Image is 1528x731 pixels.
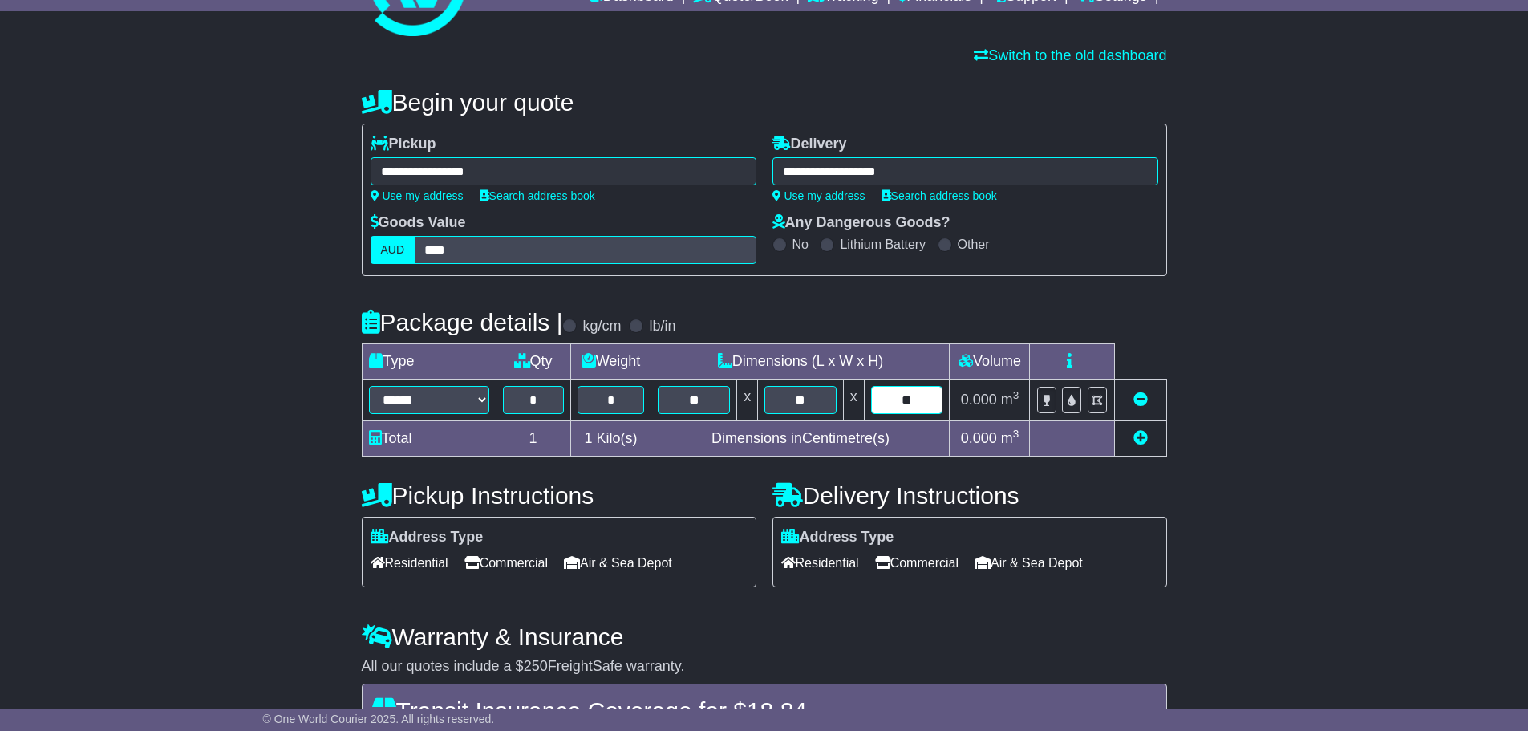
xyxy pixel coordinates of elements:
h4: Delivery Instructions [772,482,1167,509]
a: Search address book [480,189,595,202]
sup: 3 [1013,389,1019,401]
span: Commercial [464,550,548,575]
td: Kilo(s) [570,421,651,457]
label: kg/cm [582,318,621,335]
td: x [843,380,864,421]
label: lb/in [649,318,675,335]
label: Any Dangerous Goods? [772,214,950,232]
td: Weight [570,344,651,380]
label: Other [958,237,990,252]
a: Use my address [772,189,865,202]
span: Air & Sea Depot [975,550,1083,575]
td: Total [362,421,496,457]
label: Goods Value [371,214,466,232]
td: Qty [496,344,570,380]
a: Search address book [882,189,997,202]
div: All our quotes include a $ FreightSafe warranty. [362,658,1167,676]
sup: 3 [1013,428,1019,440]
label: Delivery [772,136,847,153]
label: AUD [371,236,415,264]
span: m [1001,392,1019,408]
label: Address Type [781,529,894,546]
td: x [737,380,758,421]
h4: Begin your quote [362,89,1167,116]
td: Dimensions (L x W x H) [651,344,950,380]
td: Volume [950,344,1030,380]
td: Type [362,344,496,380]
h4: Pickup Instructions [362,482,756,509]
a: Add new item [1133,430,1148,446]
td: 1 [496,421,570,457]
span: 18.84 [747,697,807,724]
span: Air & Sea Depot [564,550,672,575]
span: 0.000 [961,430,997,446]
span: Commercial [875,550,959,575]
span: © One World Courier 2025. All rights reserved. [263,713,495,725]
a: Use my address [371,189,464,202]
span: 1 [584,430,592,446]
span: 0.000 [961,392,997,408]
span: Residential [781,550,859,575]
span: m [1001,430,1019,446]
h4: Package details | [362,309,563,335]
td: Dimensions in Centimetre(s) [651,421,950,457]
h4: Transit Insurance Coverage for $ [372,697,1157,724]
label: Pickup [371,136,436,153]
a: Remove this item [1133,392,1148,408]
label: No [792,237,809,252]
span: 250 [524,658,548,674]
a: Switch to the old dashboard [974,47,1166,63]
label: Address Type [371,529,484,546]
h4: Warranty & Insurance [362,623,1167,650]
label: Lithium Battery [840,237,926,252]
span: Residential [371,550,448,575]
